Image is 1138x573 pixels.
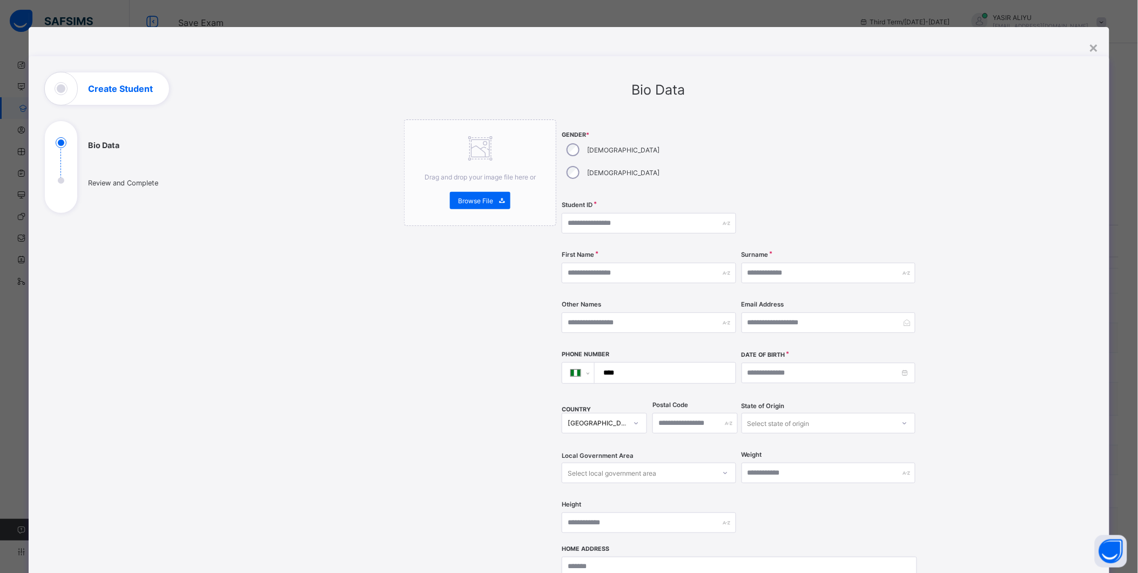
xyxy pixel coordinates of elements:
[562,406,591,413] span: COUNTRY
[562,501,581,508] label: Height
[562,201,592,209] label: Student ID
[748,413,810,434] div: Select state of origin
[742,251,769,258] label: Surname
[88,84,153,93] h1: Create Student
[562,251,594,258] label: First Name
[742,351,785,358] label: Date of Birth
[1088,38,1099,56] div: ×
[562,452,634,459] span: Local Government Area
[458,197,493,205] span: Browse File
[568,463,656,483] div: Select local government area
[562,351,609,358] label: Phone Number
[742,402,785,410] span: State of Origin
[652,401,688,409] label: Postal Code
[742,301,784,308] label: Email Address
[562,545,609,552] label: Home Address
[742,451,762,458] label: Weight
[1095,535,1127,568] button: Open asap
[404,119,556,226] div: Drag and drop your image file here orBrowse File
[562,301,601,308] label: Other Names
[587,146,659,154] label: [DEMOGRAPHIC_DATA]
[587,169,659,177] label: [DEMOGRAPHIC_DATA]
[568,419,627,428] div: [GEOGRAPHIC_DATA]
[631,82,685,98] span: Bio Data
[425,173,536,181] span: Drag and drop your image file here or
[562,131,736,138] span: Gender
